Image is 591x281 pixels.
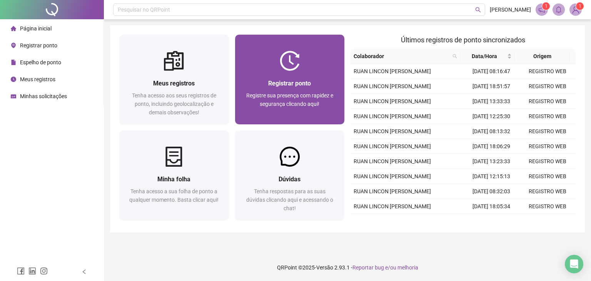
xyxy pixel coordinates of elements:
[519,64,576,79] td: REGISTRO WEB
[20,93,67,99] span: Minhas solicitações
[354,83,431,89] span: RUAN LINCON [PERSON_NAME]
[157,176,190,183] span: Minha folha
[246,188,333,211] span: Tenha respostas para as suas dúvidas clicando aqui e acessando o chat!
[490,5,531,14] span: [PERSON_NAME]
[452,54,457,59] span: search
[354,188,431,194] span: RUAN LINCON [PERSON_NAME]
[463,64,519,79] td: [DATE] 08:16:47
[519,184,576,199] td: REGISTRO WEB
[475,7,481,13] span: search
[463,109,519,124] td: [DATE] 12:25:30
[515,49,569,64] th: Origem
[235,130,345,220] a: DúvidasTenha respostas para as suas dúvidas clicando aqui e acessando o chat!
[11,26,16,31] span: home
[28,267,36,275] span: linkedin
[519,154,576,169] td: REGISTRO WEB
[463,214,519,229] td: [DATE] 13:34:25
[555,6,562,13] span: bell
[463,79,519,94] td: [DATE] 18:51:57
[119,35,229,124] a: Meus registrosTenha acesso aos seus registros de ponto, incluindo geolocalização e demais observa...
[11,77,16,82] span: clock-circle
[352,264,418,271] span: Reportar bug e/ou melhoria
[354,68,431,74] span: RUAN LINCON [PERSON_NAME]
[354,113,431,119] span: RUAN LINCON [PERSON_NAME]
[354,143,431,149] span: RUAN LINCON [PERSON_NAME]
[463,94,519,109] td: [DATE] 13:33:33
[463,169,519,184] td: [DATE] 12:15:13
[463,184,519,199] td: [DATE] 08:32:03
[463,199,519,214] td: [DATE] 18:05:34
[519,214,576,229] td: REGISTRO WEB
[119,130,229,220] a: Minha folhaTenha acesso a sua folha de ponto a qualquer momento. Basta clicar aqui!
[463,52,506,60] span: Data/Hora
[519,169,576,184] td: REGISTRO WEB
[354,173,431,179] span: RUAN LINCON [PERSON_NAME]
[576,2,584,10] sup: Atualize o seu contato no menu Meus Dados
[354,98,431,104] span: RUAN LINCON [PERSON_NAME]
[463,139,519,154] td: [DATE] 18:06:29
[460,49,515,64] th: Data/Hora
[519,94,576,109] td: REGISTRO WEB
[354,128,431,134] span: RUAN LINCON [PERSON_NAME]
[519,199,576,214] td: REGISTRO WEB
[519,109,576,124] td: REGISTRO WEB
[354,52,449,60] span: Colaborador
[104,254,591,281] footer: QRPoint © 2025 - 2.93.1 -
[354,203,431,209] span: RUAN LINCON [PERSON_NAME]
[463,154,519,169] td: [DATE] 13:23:33
[20,59,61,65] span: Espelho de ponto
[20,76,55,82] span: Meus registros
[565,255,583,273] div: Open Intercom Messenger
[246,92,333,107] span: Registre sua presença com rapidez e segurança clicando aqui!
[132,92,216,115] span: Tenha acesso aos seus registros de ponto, incluindo geolocalização e demais observações!
[570,4,581,15] img: 83907
[519,139,576,154] td: REGISTRO WEB
[579,3,581,9] span: 1
[316,264,333,271] span: Versão
[11,43,16,48] span: environment
[542,2,550,10] sup: 1
[153,80,195,87] span: Meus registros
[463,124,519,139] td: [DATE] 08:13:32
[519,124,576,139] td: REGISTRO WEB
[20,42,57,49] span: Registrar ponto
[279,176,301,183] span: Dúvidas
[235,35,345,124] a: Registrar pontoRegistre sua presença com rapidez e segurança clicando aqui!
[451,50,459,62] span: search
[354,158,431,164] span: RUAN LINCON [PERSON_NAME]
[538,6,545,13] span: notification
[129,188,219,203] span: Tenha acesso a sua folha de ponto a qualquer momento. Basta clicar aqui!
[20,25,52,32] span: Página inicial
[82,269,87,274] span: left
[11,60,16,65] span: file
[268,80,311,87] span: Registrar ponto
[545,3,548,9] span: 1
[11,94,16,99] span: schedule
[40,267,48,275] span: instagram
[17,267,25,275] span: facebook
[401,36,525,44] span: Últimos registros de ponto sincronizados
[519,79,576,94] td: REGISTRO WEB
